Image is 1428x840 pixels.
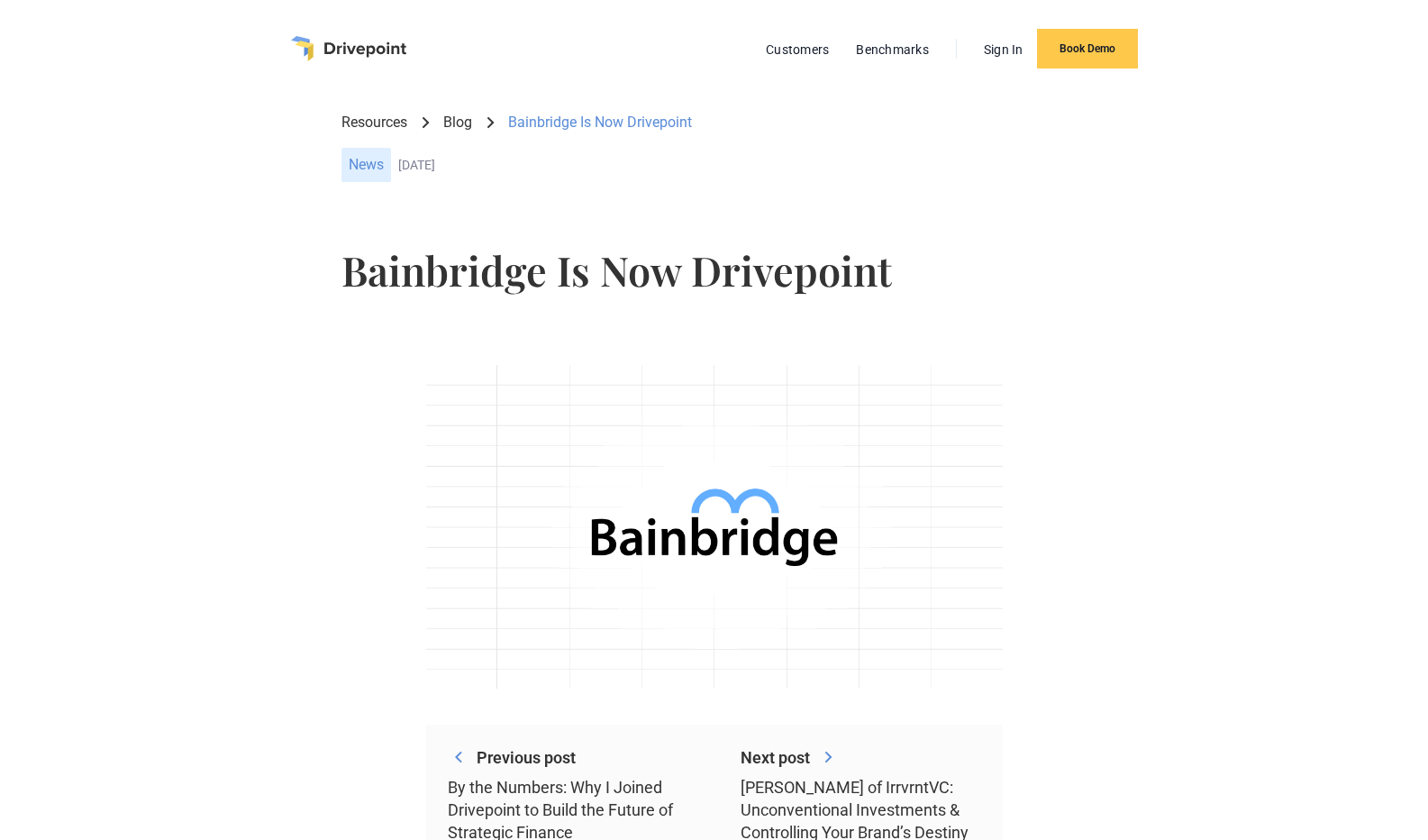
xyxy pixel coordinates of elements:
[477,746,576,769] div: Previous post
[975,38,1032,61] a: Sign In
[757,38,838,61] a: Customers
[291,36,406,61] a: home
[741,746,810,769] div: Next post
[341,148,391,182] div: News
[1037,29,1138,68] a: Book Demo
[398,158,1086,173] div: [DATE]
[847,38,938,61] a: Benchmarks
[508,113,692,132] div: Bainbridge Is Now Drivepoint
[443,113,472,132] a: Blog
[341,250,1086,290] h1: Bainbridge Is Now Drivepoint
[341,113,407,132] a: Resources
